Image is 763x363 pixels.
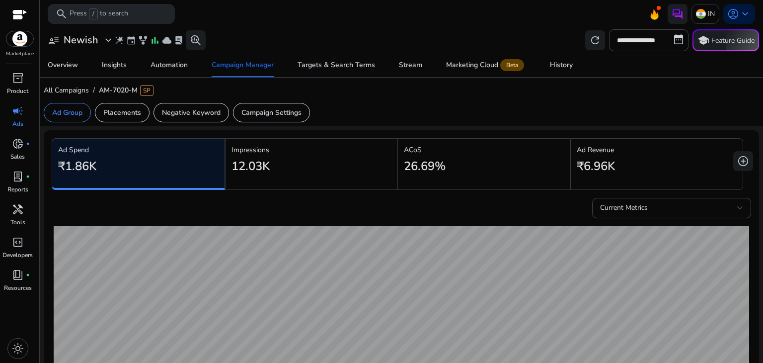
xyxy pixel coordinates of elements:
p: Ads [12,119,23,128]
p: ACoS [404,145,564,155]
span: campaign [12,105,24,117]
span: handyman [12,203,24,215]
span: / [89,8,98,19]
span: family_history [138,35,148,45]
p: Marketplace [6,50,34,58]
button: schoolFeature Guide [692,29,759,51]
button: search_insights [186,30,206,50]
p: Resources [4,283,32,292]
span: refresh [589,34,601,46]
span: account_circle [727,8,739,20]
p: Developers [2,251,33,260]
span: search_insights [190,34,202,46]
span: lab_profile [174,35,184,45]
img: in.svg [696,9,706,19]
h3: Newish [64,34,98,46]
span: Current Metrics [600,203,648,212]
span: fiber_manual_record [26,273,30,277]
h2: 12.03K [231,159,270,174]
p: Campaign Settings [241,107,302,118]
div: History [550,62,573,69]
span: event [126,35,136,45]
p: Sales [10,152,25,161]
p: Press to search [70,8,128,19]
span: All Campaigns [44,86,89,95]
span: lab_profile [12,171,24,182]
div: Campaign Manager [212,62,274,69]
p: Feature Guide [711,36,755,46]
h2: ₹6.96K [577,159,615,174]
div: Overview [48,62,78,69]
p: Negative Keyword [162,107,221,118]
div: Insights [102,62,127,69]
p: Product [7,87,28,95]
span: search [56,8,68,20]
span: school [697,34,709,46]
span: / [89,86,99,95]
p: Ad Group [52,107,82,118]
span: inventory_2 [12,72,24,84]
span: fiber_manual_record [26,175,30,179]
div: Marketing Cloud [446,61,526,69]
button: add_circle [733,151,753,171]
p: IN [708,5,715,22]
span: fiber_manual_record [26,142,30,146]
span: code_blocks [12,236,24,248]
span: light_mode [12,343,24,355]
span: donut_small [12,138,24,150]
div: Stream [399,62,422,69]
p: Ad Spend [58,145,219,155]
span: expand_more [102,34,114,46]
p: Tools [10,218,25,227]
div: Targets & Search Terms [298,62,375,69]
h2: 26.69% [404,159,446,174]
p: Ad Revenue [577,145,737,155]
div: Automation [151,62,188,69]
span: user_attributes [48,34,60,46]
span: cloud [162,35,172,45]
p: Placements [103,107,141,118]
h2: ₹1.86K [58,159,96,174]
span: bar_chart [150,35,160,45]
img: amazon.svg [6,31,33,46]
span: add_circle [737,155,749,167]
span: book_4 [12,269,24,281]
p: Reports [7,185,28,194]
button: refresh [585,30,605,50]
span: Beta [500,59,524,71]
span: keyboard_arrow_down [739,8,751,20]
p: Impressions [231,145,392,155]
span: wand_stars [114,35,124,45]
